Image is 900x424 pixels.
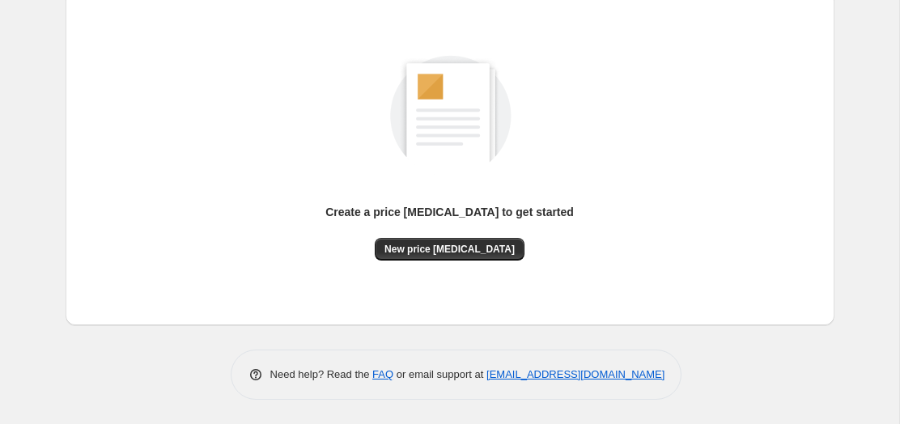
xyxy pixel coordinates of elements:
p: Create a price [MEDICAL_DATA] to get started [325,204,574,220]
a: FAQ [372,368,393,380]
span: New price [MEDICAL_DATA] [384,243,515,256]
span: Need help? Read the [270,368,373,380]
a: [EMAIL_ADDRESS][DOMAIN_NAME] [486,368,664,380]
span: or email support at [393,368,486,380]
button: New price [MEDICAL_DATA] [375,238,524,261]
